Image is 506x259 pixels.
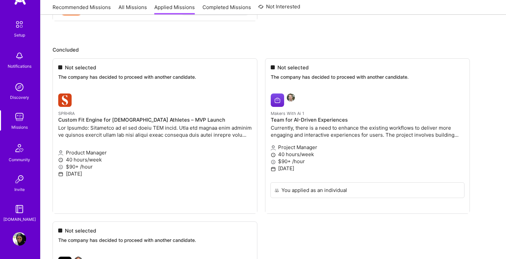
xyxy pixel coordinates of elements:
div: Discovery [10,94,29,101]
a: Not Interested [258,3,300,15]
img: teamwork [13,110,26,124]
img: bell [13,49,26,63]
div: Missions [11,124,28,131]
img: setup [12,17,26,31]
a: Completed Missions [202,4,251,15]
div: Setup [14,31,25,39]
img: discovery [13,80,26,94]
div: Community [9,156,30,163]
p: Concluded [53,46,494,53]
img: Community [11,140,27,156]
div: [DOMAIN_NAME] [3,216,36,223]
a: Applied Missions [154,4,195,15]
a: Recommended Missions [53,4,111,15]
div: Notifications [8,63,31,70]
a: All Missions [118,4,147,15]
img: guide book [13,202,26,216]
div: Invite [14,186,25,193]
img: User Avatar [13,232,26,246]
img: Invite [13,173,26,186]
